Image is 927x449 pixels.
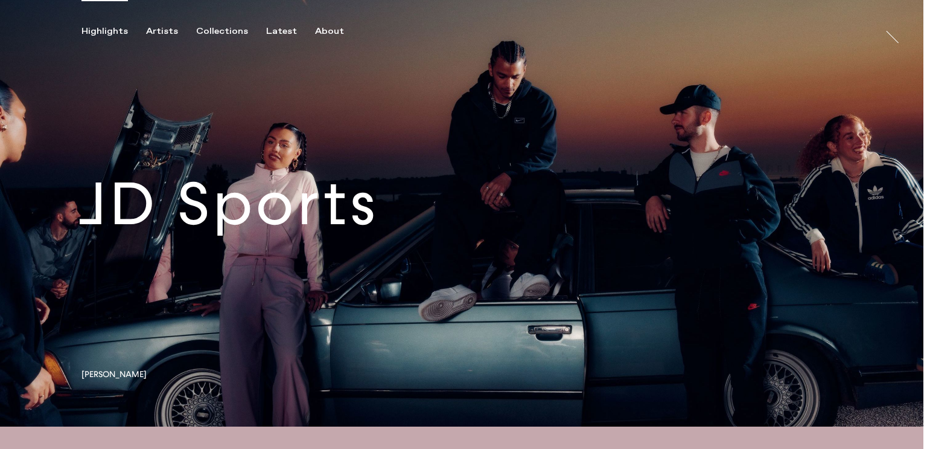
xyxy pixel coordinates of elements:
div: Latest [266,26,297,37]
button: Collections [196,26,266,37]
div: About [315,26,344,37]
div: Highlights [81,26,128,37]
div: Collections [196,26,248,37]
button: Latest [266,26,315,37]
div: Artists [146,26,178,37]
button: Artists [146,26,196,37]
button: About [315,26,362,37]
button: Highlights [81,26,146,37]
